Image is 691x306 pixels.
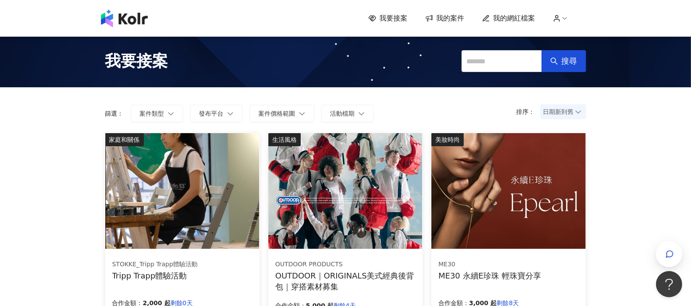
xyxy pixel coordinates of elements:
span: 活動檔期 [330,110,355,117]
span: 搜尋 [562,56,577,66]
button: 案件類型 [131,105,183,122]
img: logo [101,10,148,27]
div: 家庭和關係 [105,133,144,146]
span: 我的網紅檔案 [493,14,535,23]
a: 我要接案 [368,14,408,23]
button: 搜尋 [542,50,586,72]
div: Tripp Trapp體驗活動 [112,270,198,281]
a: 我的網紅檔案 [482,14,535,23]
span: 案件類型 [140,110,164,117]
p: 篩選： [105,110,124,117]
p: 排序： [517,108,540,115]
div: ME30 [438,260,541,269]
div: ME30 永續E珍珠 輕珠寶分享 [438,270,541,281]
span: 發布平台 [199,110,224,117]
button: 發布平台 [190,105,243,122]
button: 案件價格範圍 [250,105,314,122]
a: 我的案件 [425,14,465,23]
img: 坐上tripp trapp、體驗專注繪畫創作 [105,133,259,249]
span: 日期新到舊 [543,105,583,118]
span: search [550,57,558,65]
img: 【OUTDOOR】ORIGINALS美式經典後背包M [268,133,422,249]
div: 美妝時尚 [431,133,464,146]
div: 生活風格 [268,133,301,146]
iframe: Help Scout Beacon - Open [656,271,682,297]
span: 案件價格範圍 [259,110,295,117]
div: STOKKE_Tripp Trapp體驗活動 [112,260,198,269]
span: 我的案件 [437,14,465,23]
div: OUTDOOR｜ORIGINALS美式經典後背包｜穿搭素材募集 [275,270,416,292]
div: OUTDOOR PRODUCTS [275,260,415,269]
button: 活動檔期 [321,105,374,122]
img: ME30 永續E珍珠 系列輕珠寶 [431,133,585,249]
span: 我要接案 [105,50,168,72]
span: 我要接案 [380,14,408,23]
